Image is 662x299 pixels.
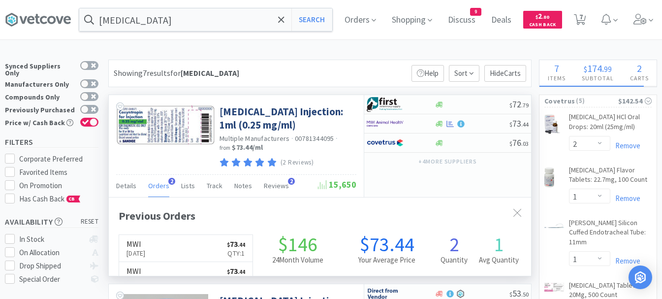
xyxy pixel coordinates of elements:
p: Qty: 1 [227,275,245,286]
div: Favorited Items [19,166,99,178]
p: [DATE] [126,248,146,259]
span: . 44 [238,268,245,275]
div: Corporate Preferred [19,153,99,165]
h1: $146 [253,234,343,254]
span: Covetrus [544,96,575,106]
h6: MWI [126,267,146,275]
img: 177fd056067941098525503f9e4b09bd_29215.png [544,224,564,228]
span: 99 [604,64,612,74]
span: . 79 [521,101,529,109]
h4: Items [539,73,573,83]
span: Orders [148,181,169,190]
div: Open Intercom Messenger [629,266,652,289]
a: Multiple Manufacturers [220,134,290,143]
a: $2.80Cash Back [523,6,562,33]
a: [MEDICAL_DATA] Flavor Tablets: 22.7mg, 100 Count [569,166,652,189]
span: $ [227,241,230,248]
a: MWI[DATE]$73.44Qty:1 [119,235,252,262]
span: 174 [587,62,602,74]
span: Notes [234,181,252,190]
img: 67d67680309e4a0bb49a5ff0391dcc42_6.png [367,97,404,112]
span: Track [207,181,222,190]
a: [PERSON_NAME] Silicon Cuffed Endotracheal Tube: 11mm [569,218,652,251]
div: Compounds Only [5,92,75,100]
span: Has Cash Back [19,194,81,203]
h2: Quantity [432,254,476,266]
span: 76 [509,137,529,148]
strong: $73.44 / ml [232,143,263,152]
span: $ [584,64,587,74]
a: Deals [487,16,515,25]
img: 2f45dacc70894a9c856ffc5a4858757c_17023.png [116,105,215,144]
a: Remove [610,141,640,150]
div: Previous Orders [119,207,521,225]
h2: Your Average Price [342,254,432,266]
span: 7 [554,62,559,74]
p: Qty: 1 [227,248,245,259]
span: 2 [536,11,549,21]
p: [DATE] [126,275,146,286]
span: Reviews [264,181,289,190]
div: Drop Shipped [19,260,85,272]
span: Cash Back [529,22,556,29]
span: 2 [168,178,175,185]
span: . 80 [542,14,549,20]
span: . 44 [238,241,245,248]
span: $ [509,121,512,128]
a: [MEDICAL_DATA] HCl Oral Drops: 20ml (25mg/ml) [569,112,652,135]
a: Remove [610,194,640,203]
span: 2 [288,178,295,185]
button: Search [291,8,332,31]
span: 72 [509,99,529,110]
h4: Carts [622,73,657,83]
span: CB [67,196,77,202]
span: 53 [509,288,529,299]
div: Special Order [19,273,85,285]
span: 15,650 [318,179,356,190]
a: MWI[DATE]$73.44Qty:1 [119,262,252,289]
img: b3530dcc0a234358bb6fd35974d55b6c_393142.png [544,167,554,187]
h2: 24 Month Volume [253,254,343,266]
div: . [573,64,622,73]
a: Remove [610,256,640,266]
span: · [291,134,293,143]
span: . 50 [521,291,529,298]
div: In Stock [19,233,85,245]
span: Sort [449,65,479,82]
a: Discuss9 [444,16,479,25]
img: 7ece528a48214d18b32f684e55d487ff_494964.png [544,283,564,292]
span: $ [227,268,230,275]
span: · [336,134,338,143]
span: 73 [227,239,245,249]
span: 73 [509,118,529,129]
h1: $73.44 [342,234,432,254]
span: reset [81,217,99,227]
div: On Allocation [19,247,85,259]
h5: Filters [5,136,98,148]
span: Details [116,181,136,190]
h1: 1 [476,234,521,254]
span: $ [536,14,538,20]
span: ( 5 ) [575,96,618,106]
img: 77fca1acd8b6420a9015268ca798ef17_1.png [367,135,404,150]
div: Showing 7 results [114,67,239,80]
div: On Promotion [19,180,99,192]
p: Help [411,65,444,82]
span: 00781344095 [295,134,334,143]
a: [MEDICAL_DATA] Injection: 1ml (0.25 mg/ml) [220,105,354,132]
h2: Avg Quantity [476,254,521,266]
span: $ [509,101,512,109]
span: $ [509,140,512,147]
span: $ [509,291,512,298]
span: Lists [181,181,195,190]
div: Price w/ Cash Back [5,118,75,126]
a: 7 [570,17,590,26]
img: 55b401c058ab450fbd6191090038ff95_28339.png [544,114,560,134]
button: +4more suppliers [413,155,482,168]
div: Previously Purchased [5,105,75,113]
span: . 03 [521,140,529,147]
div: Synced Suppliers Only [5,61,75,76]
img: f6b2451649754179b5b4e0c70c3f7cb0_2.png [367,116,404,131]
span: 9 [471,8,481,15]
span: for [170,68,239,78]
